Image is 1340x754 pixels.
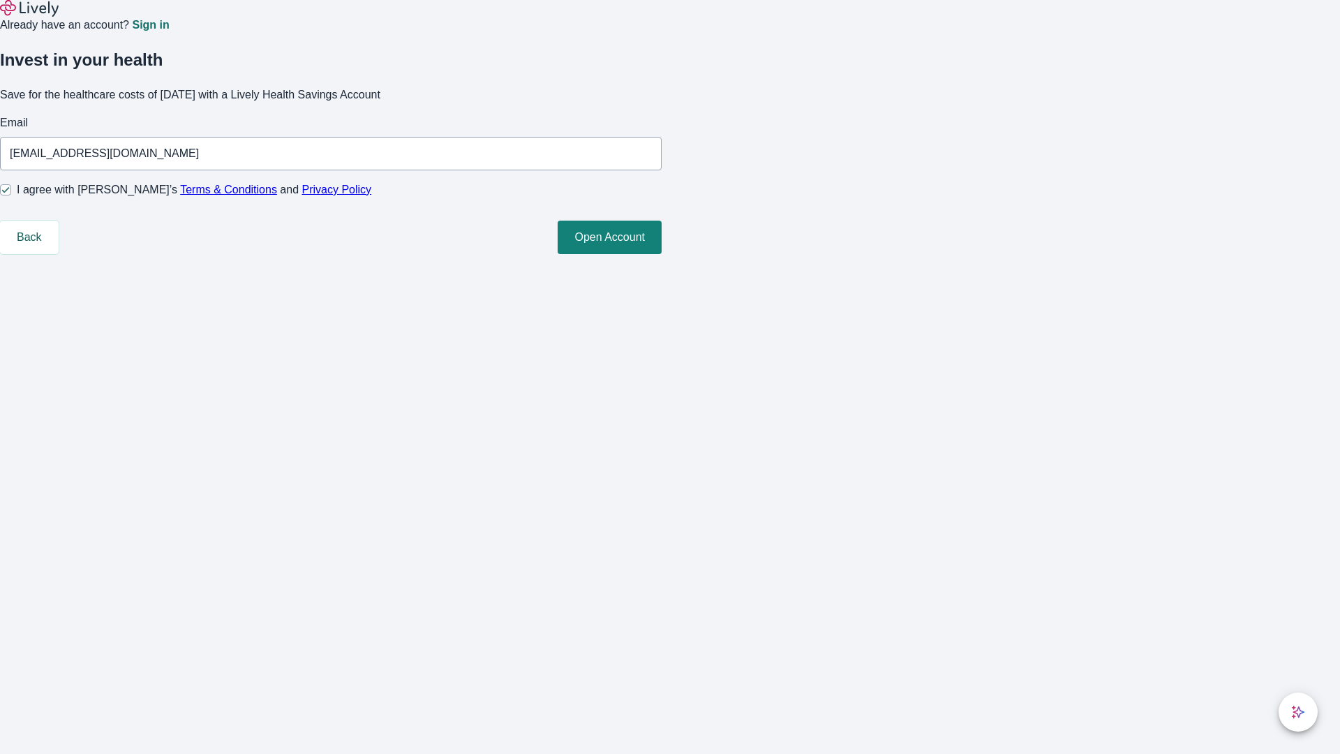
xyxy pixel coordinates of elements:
button: Open Account [558,221,662,254]
button: chat [1279,693,1318,732]
svg: Lively AI Assistant [1291,705,1305,719]
a: Privacy Policy [302,184,372,195]
span: I agree with [PERSON_NAME]’s and [17,182,371,198]
a: Sign in [132,20,169,31]
a: Terms & Conditions [180,184,277,195]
